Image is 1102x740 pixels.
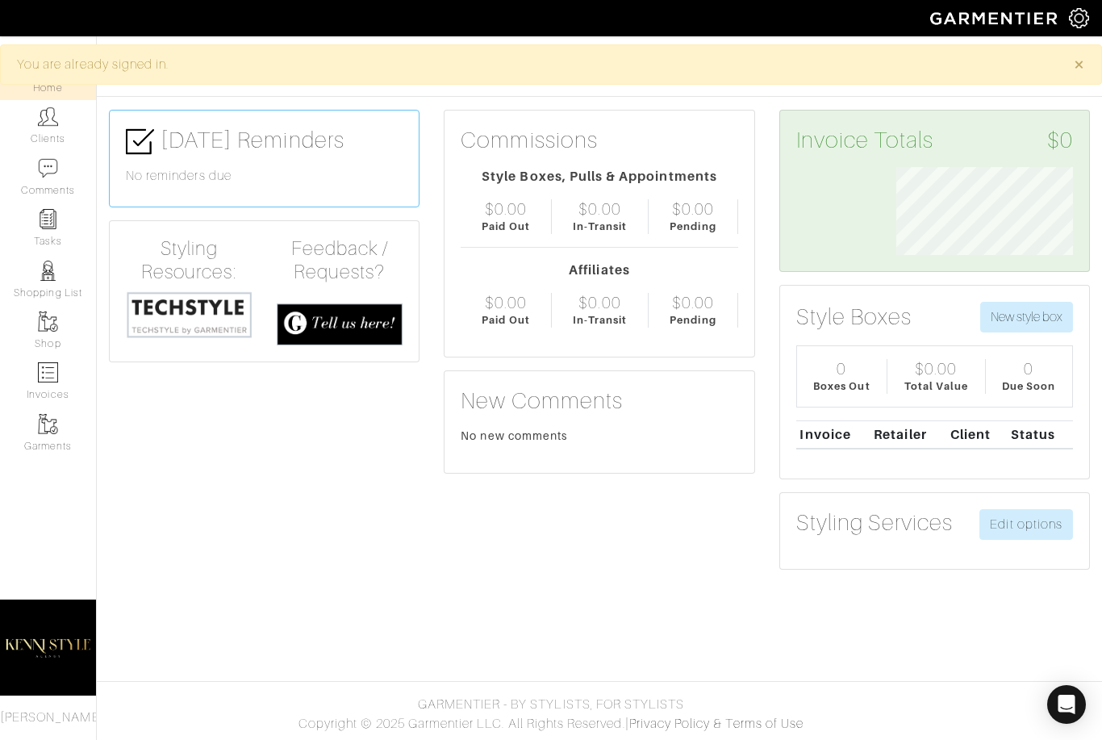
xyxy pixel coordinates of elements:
th: Retailer [870,420,945,449]
div: Pending [670,219,716,234]
img: gear-icon-white-bd11855cb880d31180b6d7d6211b90ccbf57a29d726f0c71d8c61bd08dd39cc2.png [1069,8,1089,28]
h3: Styling Services [796,509,954,537]
span: $0 [1047,127,1073,154]
div: No new comments [461,428,737,444]
h3: New Comments [461,387,737,415]
a: Privacy Policy & Terms of Use [629,717,804,731]
img: stylists-icon-eb353228a002819b7ec25b43dbf5f0378dd9e0616d9560372ff212230b889e62.png [38,261,58,281]
div: Open Intercom Messenger [1047,685,1086,724]
h3: [DATE] Reminders [126,127,403,156]
img: check-box-icon-36a4915ff3ba2bd8f6e4f29bc755bb66becd62c870f447fc0dd1365fcfddab58.png [126,128,154,156]
div: $0.00 [578,293,620,312]
img: techstyle-93310999766a10050dc78ceb7f971a75838126fd19372ce40ba20cdf6a89b94b.png [126,291,253,339]
div: In-Transit [573,312,628,328]
div: In-Transit [573,219,628,234]
img: feedback_requests-3821251ac2bd56c73c230f3229a5b25d6eb027adea667894f41107c140538ee0.png [277,303,403,345]
th: Status [1007,420,1073,449]
div: $0.00 [915,359,957,378]
img: reminder-icon-8004d30b9f0a5d33ae49ab947aed9ed385cf756f9e5892f1edd6e32f2345188e.png [38,209,58,229]
div: Total Value [904,378,969,394]
img: comment-icon-a0a6a9ef722e966f86d9cbdc48e553b5cf19dbc54f86b18d962a5391bc8f6eb6.png [38,158,58,178]
img: garmentier-logo-header-white-b43fb05a5012e4ada735d5af1a66efaba907eab6374d6393d1fbf88cb4ef424d.png [922,4,1069,32]
th: Client [946,420,1007,449]
img: garments-icon-b7da505a4dc4fd61783c78ac3ca0ef83fa9d6f193b1c9dc38574b1d14d53ca28.png [38,414,58,434]
div: $0.00 [672,293,714,312]
div: $0.00 [485,199,527,219]
span: Copyright © 2025 Garmentier LLC. All Rights Reserved. [298,717,625,731]
h3: Style Boxes [796,303,912,331]
div: 0 [1024,359,1033,378]
h4: Feedback / Requests? [277,237,403,284]
div: Affiliates [461,261,737,280]
h3: Invoice Totals [796,127,1073,154]
h6: No reminders due [126,169,403,184]
div: Paid Out [482,219,529,234]
th: Invoice [796,420,870,449]
img: clients-icon-6bae9207a08558b7cb47a8932f037763ab4055f8c8b6bfacd5dc20c3e0201464.png [38,107,58,127]
div: Boxes Out [813,378,870,394]
div: Due Soon [1002,378,1055,394]
div: Paid Out [482,312,529,328]
img: garments-icon-b7da505a4dc4fd61783c78ac3ca0ef83fa9d6f193b1c9dc38574b1d14d53ca28.png [38,311,58,332]
span: × [1073,53,1085,75]
div: You are already signed in. [17,55,1050,74]
a: Edit options [979,509,1073,540]
img: orders-icon-0abe47150d42831381b5fb84f609e132dff9fe21cb692f30cb5eec754e2cba89.png [38,362,58,383]
h4: Styling Resources: [126,237,253,284]
div: Style Boxes, Pulls & Appointments [461,167,737,186]
div: $0.00 [672,199,714,219]
div: $0.00 [578,199,620,219]
button: New style box [980,302,1073,332]
div: 0 [837,359,846,378]
div: Pending [670,312,716,328]
h3: Commissions [461,127,598,154]
div: $0.00 [485,293,527,312]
